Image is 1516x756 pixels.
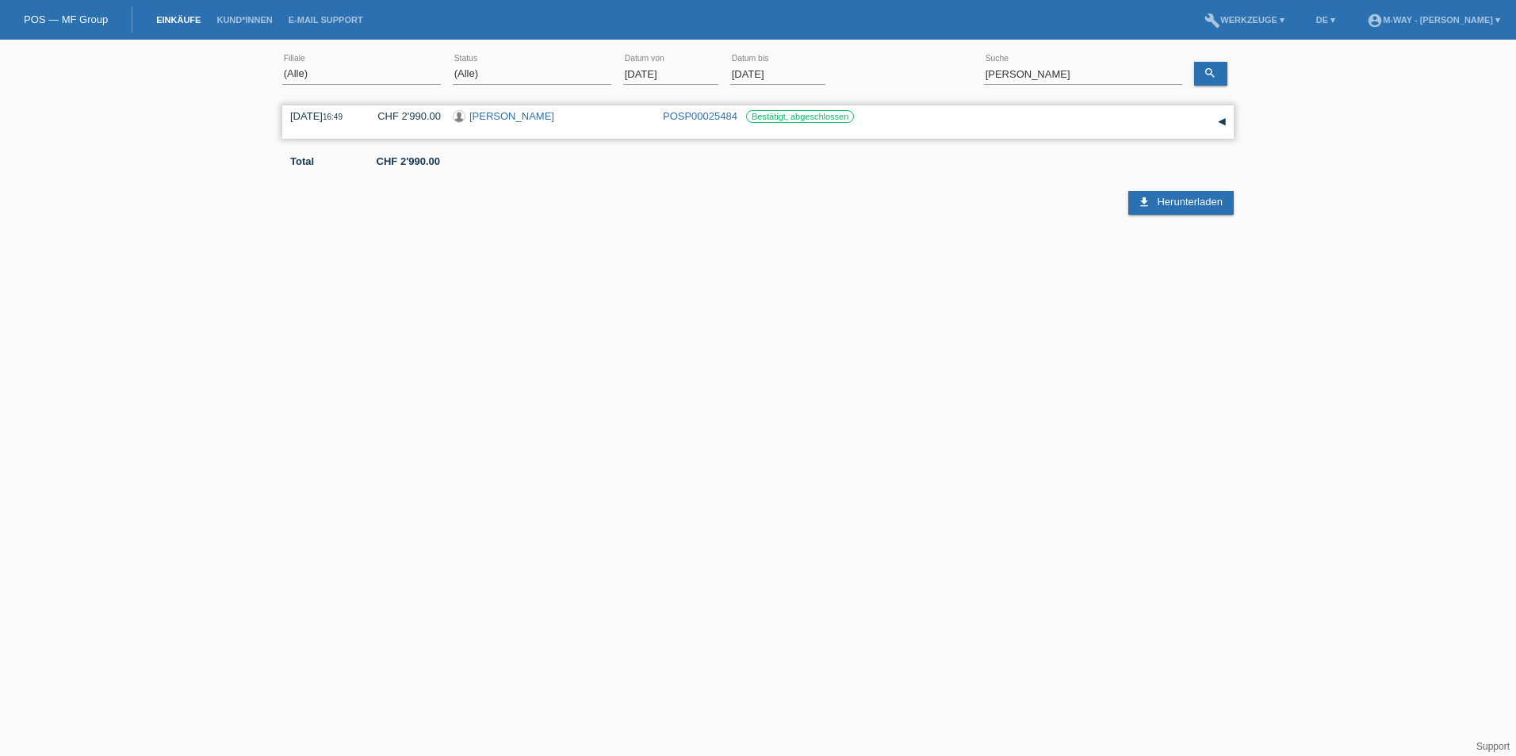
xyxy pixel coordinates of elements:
[377,155,440,167] b: CHF 2'990.00
[1138,196,1150,208] i: download
[148,15,209,25] a: Einkäufe
[1204,13,1220,29] i: build
[746,110,854,123] label: Bestätigt, abgeschlossen
[366,110,441,122] div: CHF 2'990.00
[1204,67,1216,79] i: search
[1210,110,1234,134] div: auf-/zuklappen
[1367,13,1383,29] i: account_circle
[209,15,280,25] a: Kund*innen
[24,13,108,25] a: POS — MF Group
[281,15,371,25] a: E-Mail Support
[469,110,554,122] a: [PERSON_NAME]
[290,110,354,122] div: [DATE]
[1359,15,1508,25] a: account_circlem-way - [PERSON_NAME] ▾
[1128,191,1234,215] a: download Herunterladen
[323,113,343,121] span: 16:49
[663,110,737,122] a: POSP00025484
[1308,15,1343,25] a: DE ▾
[1196,15,1292,25] a: buildWerkzeuge ▾
[1157,196,1222,208] span: Herunterladen
[290,155,314,167] b: Total
[1194,62,1227,86] a: search
[1476,741,1510,752] a: Support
